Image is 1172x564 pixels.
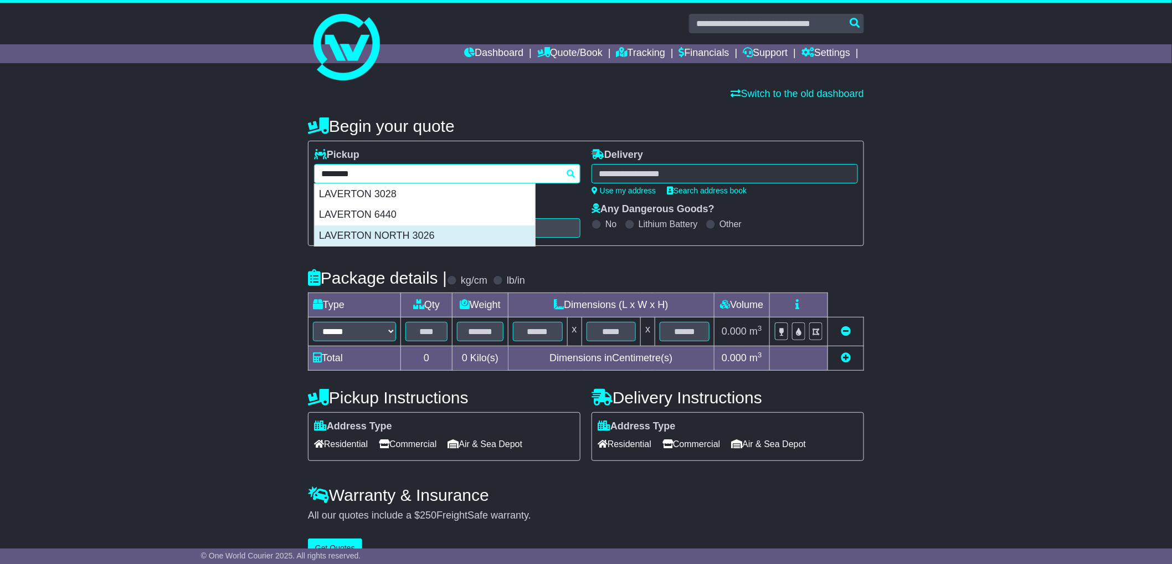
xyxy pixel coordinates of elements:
[308,117,864,135] h4: Begin your quote
[731,88,864,99] a: Switch to the old dashboard
[314,421,392,433] label: Address Type
[537,44,603,63] a: Quote/Book
[315,184,535,205] div: LAVERTON 3028
[453,293,508,317] td: Weight
[508,346,714,371] td: Dimensions in Centimetre(s)
[401,346,453,371] td: 0
[722,326,747,337] span: 0.000
[308,269,447,287] h4: Package details |
[308,539,362,558] button: Get Quotes
[667,186,747,195] a: Search address book
[592,203,714,216] label: Any Dangerous Goods?
[616,44,665,63] a: Tracking
[401,293,453,317] td: Qty
[598,421,676,433] label: Address Type
[309,293,401,317] td: Type
[592,388,864,407] h4: Delivery Instructions
[448,435,523,453] span: Air & Sea Depot
[749,326,762,337] span: m
[592,186,656,195] a: Use my address
[732,435,806,453] span: Air & Sea Depot
[453,346,508,371] td: Kilo(s)
[315,225,535,247] div: LAVERTON NORTH 3026
[315,204,535,225] div: LAVERTON 6440
[592,149,643,161] label: Delivery
[461,275,487,287] label: kg/cm
[719,219,742,229] label: Other
[662,435,720,453] span: Commercial
[308,388,580,407] h4: Pickup Instructions
[758,351,762,359] sup: 3
[379,435,436,453] span: Commercial
[314,164,580,183] typeahead: Please provide city
[308,486,864,504] h4: Warranty & Insurance
[841,352,851,363] a: Add new item
[639,219,698,229] label: Lithium Battery
[714,293,769,317] td: Volume
[801,44,850,63] a: Settings
[462,352,467,363] span: 0
[309,346,401,371] td: Total
[314,435,368,453] span: Residential
[679,44,729,63] a: Financials
[567,317,582,346] td: x
[464,44,523,63] a: Dashboard
[758,324,762,332] sup: 3
[598,435,651,453] span: Residential
[841,326,851,337] a: Remove this item
[605,219,616,229] label: No
[420,510,436,521] span: 250
[743,44,788,63] a: Support
[508,293,714,317] td: Dimensions (L x W x H)
[201,551,361,560] span: © One World Courier 2025. All rights reserved.
[749,352,762,363] span: m
[308,510,864,522] div: All our quotes include a $ FreightSafe warranty.
[507,275,525,287] label: lb/in
[314,149,359,161] label: Pickup
[722,352,747,363] span: 0.000
[641,317,655,346] td: x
